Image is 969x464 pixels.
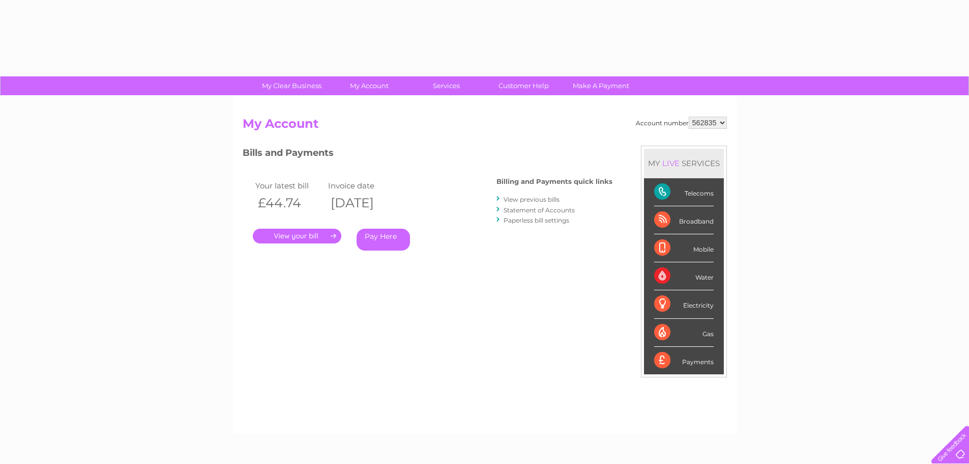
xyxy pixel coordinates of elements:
div: Telecoms [654,178,714,206]
a: Paperless bill settings [504,216,569,224]
div: LIVE [660,158,682,168]
div: MY SERVICES [644,149,724,178]
div: Account number [636,117,727,129]
td: Your latest bill [253,179,326,193]
a: Statement of Accounts [504,206,575,214]
div: Mobile [654,234,714,262]
a: Make A Payment [559,76,643,95]
a: My Account [327,76,411,95]
th: £44.74 [253,193,326,213]
div: Electricity [654,290,714,318]
div: Gas [654,319,714,347]
div: Payments [654,347,714,374]
a: Customer Help [482,76,566,95]
h4: Billing and Payments quick links [496,178,612,185]
h2: My Account [243,117,727,136]
a: My Clear Business [250,76,334,95]
a: View previous bills [504,196,560,203]
h3: Bills and Payments [243,146,612,163]
div: Broadband [654,206,714,234]
a: Pay Here [357,229,410,251]
a: . [253,229,341,243]
th: [DATE] [326,193,399,213]
a: Services [404,76,488,95]
div: Water [654,262,714,290]
td: Invoice date [326,179,399,193]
